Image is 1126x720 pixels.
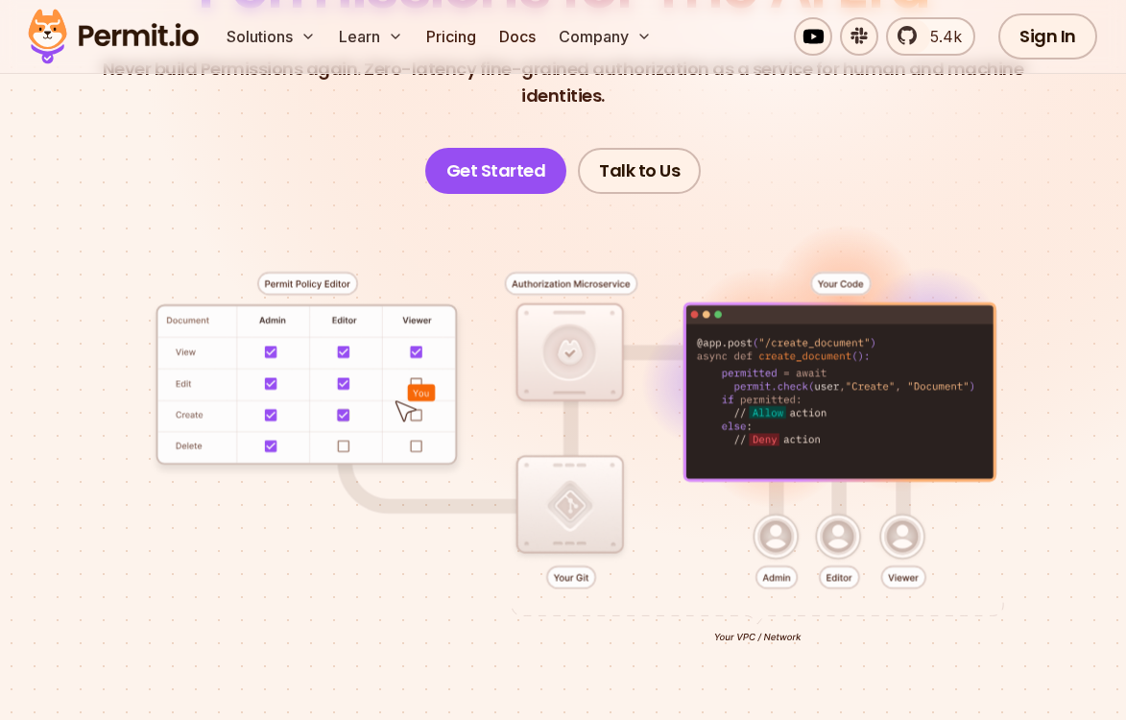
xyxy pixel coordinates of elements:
[19,4,207,69] img: Permit logo
[419,17,484,56] a: Pricing
[61,56,1065,109] p: Never build Permissions again. Zero-latency fine-grained authorization as a service for human and...
[551,17,659,56] button: Company
[578,148,701,194] a: Talk to Us
[998,13,1097,60] a: Sign In
[331,17,411,56] button: Learn
[425,148,567,194] a: Get Started
[919,25,962,48] span: 5.4k
[886,17,975,56] a: 5.4k
[491,17,543,56] a: Docs
[219,17,323,56] button: Solutions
